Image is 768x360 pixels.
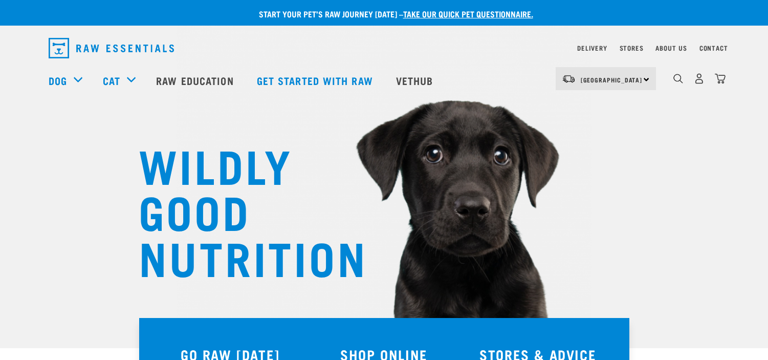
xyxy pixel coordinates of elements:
a: Delivery [577,46,607,50]
a: About Us [655,46,687,50]
img: home-icon@2x.png [715,73,726,84]
img: user.png [694,73,705,84]
a: Get started with Raw [247,60,386,101]
h1: WILDLY GOOD NUTRITION [139,141,343,279]
span: [GEOGRAPHIC_DATA] [581,78,643,81]
a: Dog [49,73,67,88]
a: Contact [699,46,728,50]
img: home-icon-1@2x.png [673,74,683,83]
a: take our quick pet questionnaire. [403,11,533,16]
a: Cat [103,73,120,88]
a: Vethub [386,60,446,101]
img: van-moving.png [562,74,576,83]
img: Raw Essentials Logo [49,38,174,58]
a: Raw Education [146,60,246,101]
nav: dropdown navigation [40,34,728,62]
a: Stores [620,46,644,50]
